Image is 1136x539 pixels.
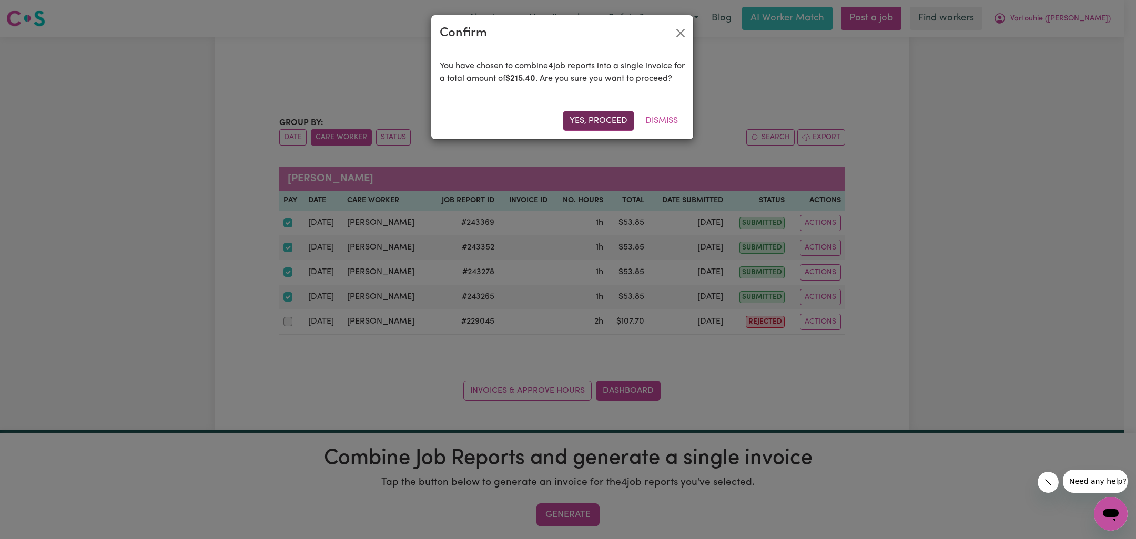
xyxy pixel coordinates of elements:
iframe: Message from company [1063,470,1128,493]
iframe: Close message [1038,472,1059,493]
iframe: Button to launch messaging window [1094,497,1128,531]
b: $ 215.40 [505,75,535,83]
button: Close [672,25,689,42]
span: You have chosen to combine job reports into a single invoice for a total amount of . Are you sure... [440,62,685,83]
button: Dismiss [638,111,685,131]
div: Confirm [440,24,487,43]
button: Yes, proceed [563,111,634,131]
b: 4 [548,62,553,70]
